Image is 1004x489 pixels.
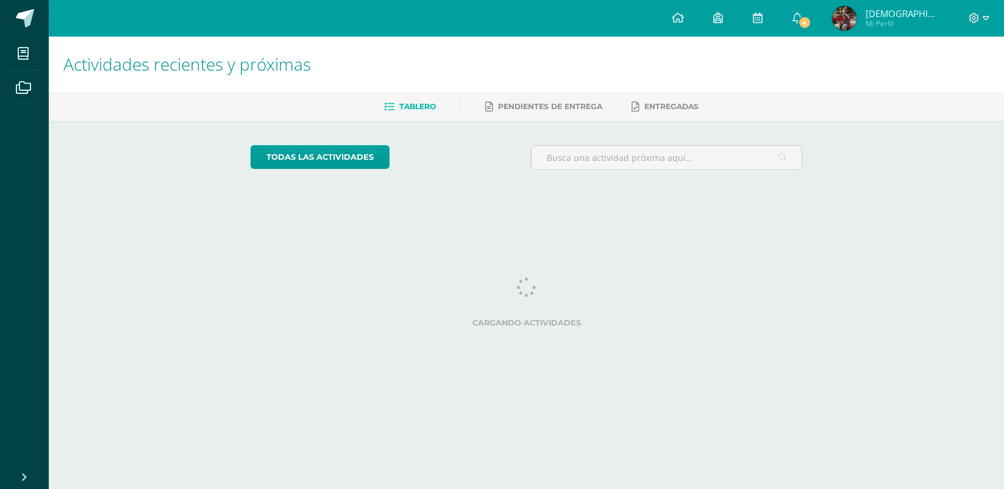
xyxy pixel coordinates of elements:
[251,145,390,169] a: todas las Actividades
[251,318,802,327] label: Cargando actividades
[644,102,699,111] span: Entregadas
[832,6,856,30] img: e2f65459d4aaef35ad99b0eddf3b3a84.png
[532,146,802,170] input: Busca una actividad próxima aquí...
[632,97,699,116] a: Entregadas
[384,97,436,116] a: Tablero
[63,52,311,76] span: Actividades recientes y próximas
[498,102,602,111] span: Pendientes de entrega
[866,7,939,20] span: [DEMOGRAPHIC_DATA][PERSON_NAME]
[399,102,436,111] span: Tablero
[485,97,602,116] a: Pendientes de entrega
[797,16,811,29] span: 4
[866,18,939,29] span: Mi Perfil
